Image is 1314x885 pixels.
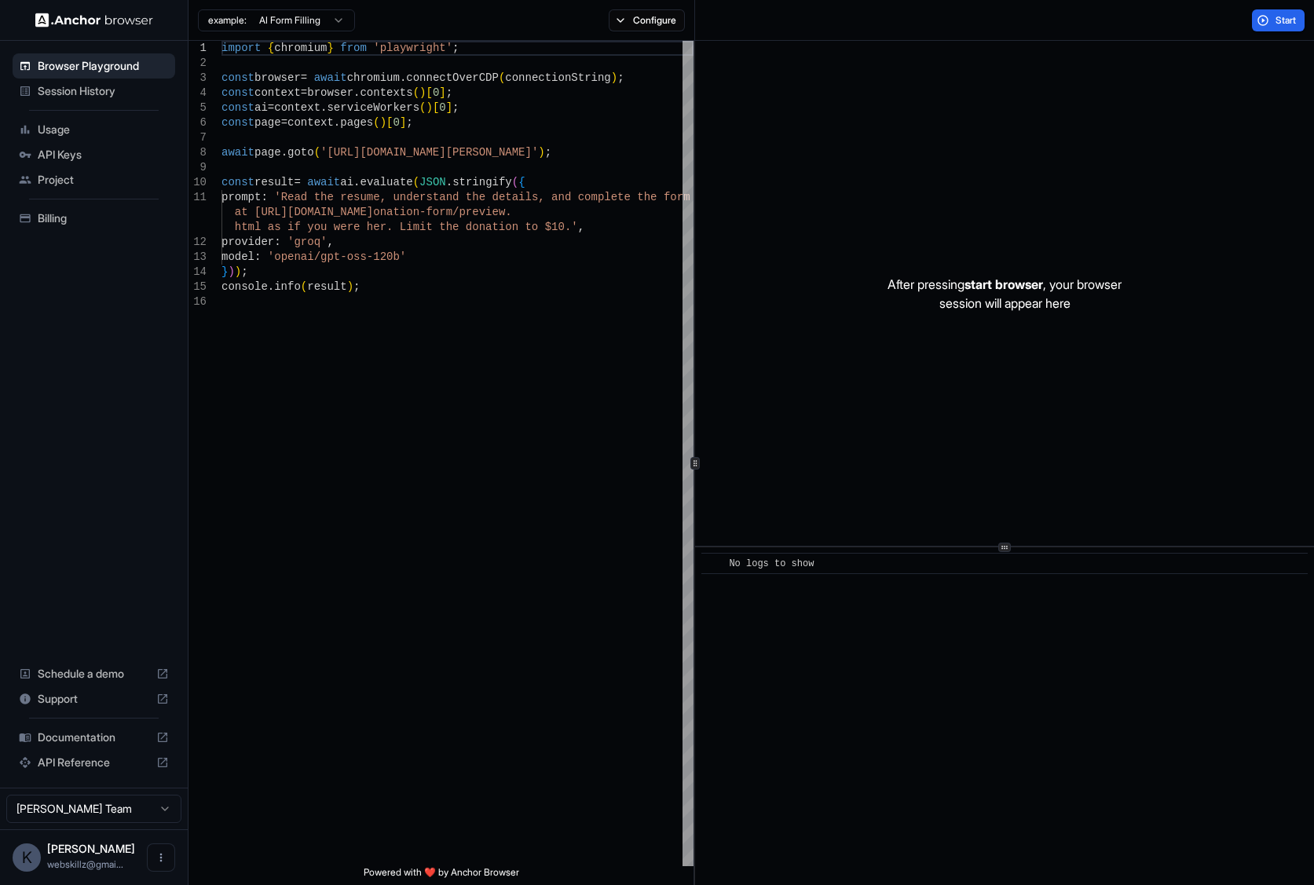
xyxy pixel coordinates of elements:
[268,251,406,263] span: 'openai/gpt-oss-120b'
[188,71,207,86] div: 3
[334,116,340,129] span: .
[261,191,267,203] span: :
[188,294,207,309] div: 16
[47,858,123,870] span: webskillz@gmail.com
[413,86,419,99] span: (
[419,176,446,188] span: JSON
[439,101,445,114] span: 0
[452,101,459,114] span: ;
[611,71,617,84] span: )
[254,71,301,84] span: browser
[505,71,610,84] span: connectionString
[254,86,301,99] span: context
[433,86,439,99] span: 0
[380,116,386,129] span: )
[439,86,445,99] span: ]
[188,265,207,280] div: 14
[221,176,254,188] span: const
[565,221,578,233] span: .'
[452,42,459,54] span: ;
[287,116,334,129] span: context
[274,236,280,248] span: :
[35,13,153,27] img: Anchor Logo
[406,116,412,129] span: ;
[340,176,353,188] span: ai
[188,175,207,190] div: 10
[254,251,261,263] span: :
[38,58,169,74] span: Browser Playground
[314,71,347,84] span: await
[38,172,169,188] span: Project
[452,176,512,188] span: stringify
[314,146,320,159] span: (
[13,686,175,711] div: Support
[360,86,412,99] span: contexts
[353,86,360,99] span: .
[221,42,261,54] span: import
[268,280,274,293] span: .
[208,14,247,27] span: example:
[320,146,538,159] span: '[URL][DOMAIN_NAME][PERSON_NAME]'
[13,167,175,192] div: Project
[281,146,287,159] span: .
[188,250,207,265] div: 13
[400,116,406,129] span: ]
[254,116,281,129] span: page
[301,71,307,84] span: =
[13,661,175,686] div: Schedule a demo
[617,71,624,84] span: ;
[426,86,432,99] span: [
[545,146,551,159] span: ;
[287,146,314,159] span: goto
[340,42,367,54] span: from
[609,9,685,31] button: Configure
[13,843,41,872] div: K
[364,866,519,885] span: Powered with ❤️ by Anchor Browser
[1276,14,1298,27] span: Start
[221,101,254,114] span: const
[188,145,207,160] div: 8
[274,191,604,203] span: 'Read the resume, understand the details, and comp
[188,101,207,115] div: 5
[406,71,499,84] span: connectOverCDP
[320,101,327,114] span: .
[373,116,379,129] span: (
[188,160,207,175] div: 9
[512,176,518,188] span: (
[13,206,175,231] div: Billing
[147,843,175,872] button: Open menu
[254,101,268,114] span: ai
[353,280,360,293] span: ;
[499,71,505,84] span: (
[228,265,234,278] span: )
[38,666,150,682] span: Schedule a demo
[446,101,452,114] span: ]
[188,56,207,71] div: 2
[268,42,274,54] span: {
[419,86,426,99] span: )
[281,116,287,129] span: =
[327,236,333,248] span: ,
[386,116,393,129] span: [
[38,147,169,163] span: API Keys
[347,280,353,293] span: )
[964,276,1043,292] span: start browser
[419,101,426,114] span: (
[301,86,307,99] span: =
[604,191,690,203] span: lete the form
[221,116,254,129] span: const
[446,86,452,99] span: ;
[13,750,175,775] div: API Reference
[188,115,207,130] div: 6
[38,755,150,770] span: API Reference
[38,210,169,226] span: Billing
[221,251,254,263] span: model
[578,221,584,233] span: ,
[13,142,175,167] div: API Keys
[268,101,274,114] span: =
[413,176,419,188] span: (
[188,280,207,294] div: 15
[38,730,150,745] span: Documentation
[254,146,281,159] span: page
[188,86,207,101] div: 4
